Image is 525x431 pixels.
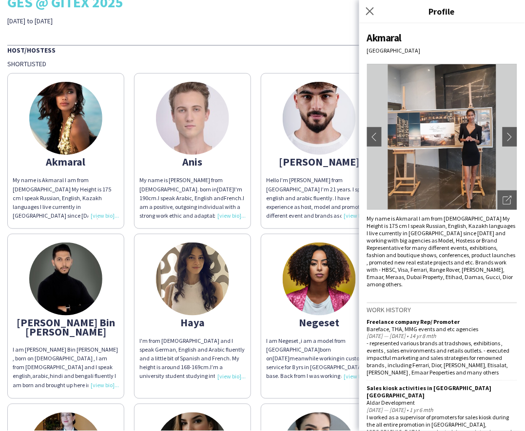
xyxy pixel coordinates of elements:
img: thumb-6509c55700b7f.jpeg [283,82,356,155]
img: thumb-5fa97999aec46.jpg [29,82,102,155]
span: [DATE] [217,186,234,193]
span: meanwhile working in customer service for 8 yrs in [GEOGRAPHIC_DATA] base. Back from I was workin... [266,355,371,398]
div: [DATE] to [DATE] [7,17,186,25]
span: My name is [PERSON_NAME] from [DEMOGRAPHIC_DATA]. born in [139,176,223,192]
span: I am Negeset ,i am a model from [GEOGRAPHIC_DATA] [266,337,346,354]
div: [PERSON_NAME] [266,157,372,166]
img: thumb-67755c6606872.jpeg [29,243,102,316]
div: Bareface, THA, MMG events and etc agencies [367,325,517,333]
div: [DATE] — [DATE] • 1 yr 6 mth [367,407,517,414]
div: Shortlisted [7,59,518,68]
div: I am [PERSON_NAME] Bin [PERSON_NAME] , born on [DEMOGRAPHIC_DATA] , I am from [DEMOGRAPHIC_DATA] ... [13,346,119,390]
div: Akmaral [13,157,119,166]
div: Hello I’m [PERSON_NAME] from [GEOGRAPHIC_DATA] I’m 21 years. I speak english and arabic fluently.... [266,176,372,220]
div: [GEOGRAPHIC_DATA] [367,47,517,54]
span: French [224,194,241,202]
span: I'm 190cm. [139,186,242,202]
div: Open photos pop-in [498,190,517,210]
span: I'm from [DEMOGRAPHIC_DATA] and I speak German, English and Arabic fluently and a little bit of S... [139,337,245,372]
h3: Profile [359,5,525,18]
div: Host/Hostess [7,45,518,55]
div: My name is Akmaral I am from [DEMOGRAPHIC_DATA] My Height is 175 cm I speak Russian, English, Kaz... [13,176,119,220]
div: My name is Akmaral I am from [DEMOGRAPHIC_DATA] My Height is 175 cm I speak Russian, English, Kaz... [367,215,517,288]
div: Akmaral [367,31,517,44]
span: [DATE] [272,355,290,362]
div: Negeset [266,318,372,327]
div: - represented various brands at tradshows, exhibitions , events , sales environments and retails ... [367,340,517,376]
span: I speak Arabic, English and [158,194,224,202]
img: thumb-63ff74acda6c5.jpeg [156,82,229,155]
div: Anis [139,157,246,166]
div: Sales kiosk activities in [GEOGRAPHIC_DATA] [GEOGRAPHIC_DATA] [367,385,517,399]
div: Aldar Development [367,399,517,407]
div: Haya [139,318,246,327]
div: Freelance company Rep/ Promoter [367,318,517,325]
img: Crew avatar or photo [367,64,517,210]
div: [PERSON_NAME] Bin [PERSON_NAME] [13,318,119,336]
div: [DATE] — [DATE] • 14 yr 8 mth [367,333,517,340]
h3: Work history [367,305,517,314]
img: thumb-62b088e68088a.jpeg [156,243,229,316]
img: thumb-1679642050641d4dc284058.jpeg [283,243,356,316]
